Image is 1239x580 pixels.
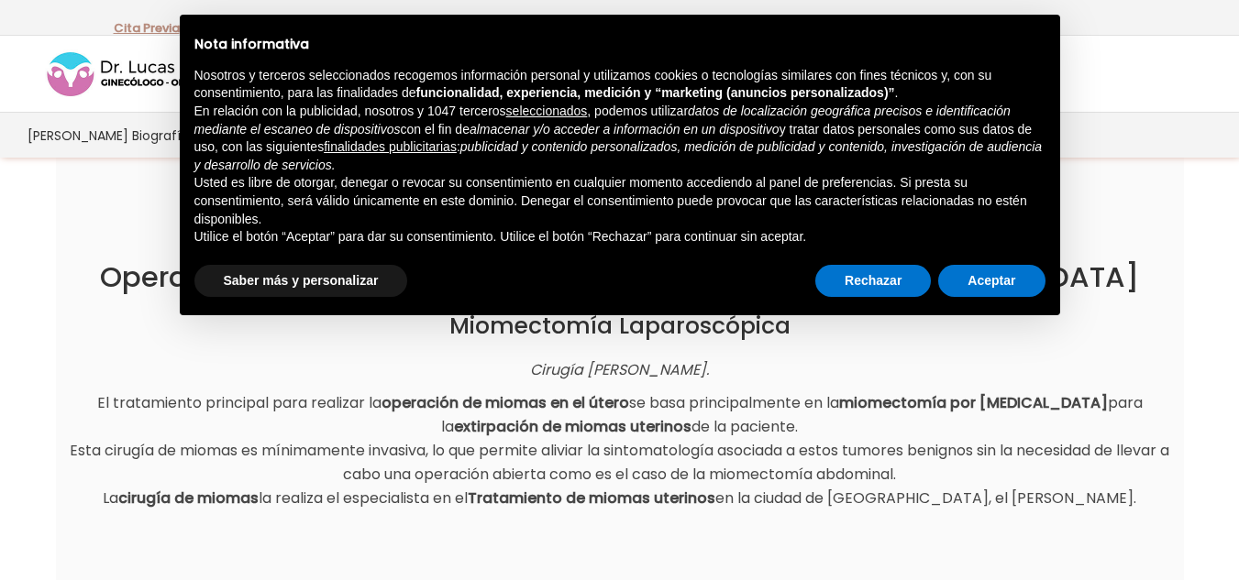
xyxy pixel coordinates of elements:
em: almacenar y/o acceder a información en un dispositivo [470,122,780,137]
h1: Operación [PERSON_NAME] [GEOGRAPHIC_DATA], [GEOGRAPHIC_DATA] [70,259,1170,294]
button: Saber más y personalizar [194,265,408,298]
h2: Nota informativa [194,37,1045,52]
a: Biografía [130,113,191,158]
button: Aceptar [938,265,1045,298]
strong: cirugía de miomas [118,487,259,509]
p: En relación con la publicidad, nosotros y 1047 terceros , podemos utilizar con el fin de y tratar... [194,103,1045,174]
em: publicidad y contenido personalizados, medición de publicidad y contenido, investigación de audie... [194,139,1043,172]
p: Nosotros y terceros seleccionados recogemos información personal y utilizamos cookies o tecnologí... [194,67,1045,103]
p: Utilice el botón “Aceptar” para dar su consentimiento. Utilice el botón “Rechazar” para continuar... [194,228,1045,246]
button: finalidades publicitarias [324,138,457,157]
span: [PERSON_NAME] [28,125,128,146]
strong: Tratamiento de miomas uterinos [468,487,715,509]
p: Usted es libre de otorgar, denegar o revocar su consentimiento en cualquier momento accediendo al... [194,174,1045,228]
strong: miomectomía por [MEDICAL_DATA] [839,392,1108,413]
p: - [114,16,186,40]
strong: extirpación de miomas uterinos [454,416,691,437]
button: Rechazar [815,265,931,298]
strong: operación de miomas en el útero [382,392,629,413]
button: seleccionados [506,103,588,121]
em: datos de localización geográfica precisos e identificación mediante el escaneo de dispositivos [194,104,1011,137]
span: Biografía [132,125,189,146]
p: El tratamiento principal para realizar la se basa principalmente en la para la de la paciente. Es... [70,391,1170,510]
strong: funcionalidad, experiencia, medición y “marketing (anuncios personalizados)” [416,85,895,100]
h2: Miomectomía Laparoscópica [70,312,1170,340]
a: [PERSON_NAME] [26,113,130,158]
em: Cirugía [PERSON_NAME]. [530,359,709,380]
a: Cita Previa [114,19,180,37]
